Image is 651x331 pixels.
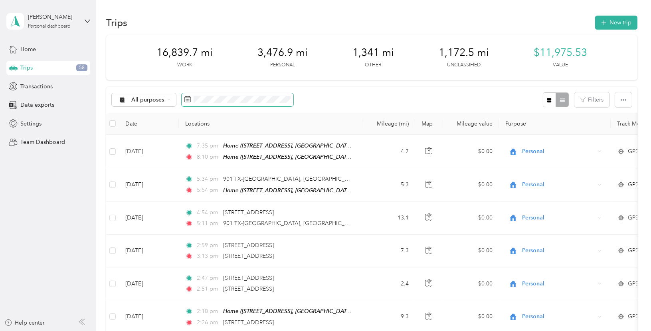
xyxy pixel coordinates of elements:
[28,13,78,21] div: [PERSON_NAME]
[223,142,384,149] span: Home ([STREET_ADDRESS], [GEOGRAPHIC_DATA], [US_STATE])
[197,274,220,283] span: 2:47 pm
[20,101,54,109] span: Data exports
[76,64,87,72] span: 58
[362,113,415,135] th: Mileage (mi)
[197,175,220,183] span: 5:34 pm
[20,45,36,54] span: Home
[606,286,651,331] iframe: Everlance-gr Chat Button Frame
[197,252,220,261] span: 3:13 pm
[197,186,220,195] span: 5:54 pm
[574,92,609,107] button: Filters
[20,138,65,146] span: Team Dashboard
[223,275,274,281] span: [STREET_ADDRESS]
[223,242,274,249] span: [STREET_ADDRESS]
[534,46,587,59] span: $11,975.53
[223,319,274,326] span: [STREET_ADDRESS]
[177,62,192,69] p: Work
[197,142,220,150] span: 7:35 pm
[522,213,595,222] span: Personal
[443,267,499,300] td: $0.00
[362,235,415,267] td: 7.3
[439,46,489,59] span: 1,172.5 mi
[197,219,220,228] span: 5:11 pm
[447,62,481,69] p: Unclassified
[197,307,220,316] span: 2:10 pm
[119,113,179,135] th: Date
[443,168,499,201] td: $0.00
[257,46,308,59] span: 3,476.9 mi
[20,82,53,91] span: Transactions
[522,246,595,255] span: Personal
[522,279,595,288] span: Personal
[499,113,611,135] th: Purpose
[443,202,499,235] td: $0.00
[197,153,220,162] span: 8:10 pm
[522,312,595,321] span: Personal
[106,18,127,27] h1: Trips
[362,267,415,300] td: 2.4
[522,180,595,189] span: Personal
[197,285,220,293] span: 2:51 pm
[522,147,595,156] span: Personal
[20,64,33,72] span: Trips
[223,154,384,160] span: Home ([STREET_ADDRESS], [GEOGRAPHIC_DATA], [US_STATE])
[628,180,639,189] span: GPS
[628,213,639,222] span: GPS
[365,62,381,69] p: Other
[270,62,295,69] p: Personal
[443,135,499,168] td: $0.00
[223,187,384,194] span: Home ([STREET_ADDRESS], [GEOGRAPHIC_DATA], [US_STATE])
[119,267,179,300] td: [DATE]
[362,135,415,168] td: 4.7
[362,202,415,235] td: 13.1
[179,113,362,135] th: Locations
[443,235,499,267] td: $0.00
[352,46,394,59] span: 1,341 mi
[415,113,443,135] th: Map
[197,318,220,327] span: 2:26 pm
[223,285,274,292] span: [STREET_ADDRESS]
[223,308,384,315] span: Home ([STREET_ADDRESS], [GEOGRAPHIC_DATA], [US_STATE])
[628,246,639,255] span: GPS
[119,168,179,201] td: [DATE]
[156,46,213,59] span: 16,839.7 mi
[20,120,42,128] span: Settings
[628,147,639,156] span: GPS
[4,319,45,327] button: Help center
[595,16,637,30] button: New trip
[223,220,361,227] span: 901 TX-[GEOGRAPHIC_DATA], [GEOGRAPHIC_DATA]
[443,113,499,135] th: Mileage value
[119,235,179,267] td: [DATE]
[362,168,415,201] td: 5.3
[223,209,274,216] span: [STREET_ADDRESS]
[119,202,179,235] td: [DATE]
[628,279,639,288] span: GPS
[119,135,179,168] td: [DATE]
[197,241,220,250] span: 2:59 pm
[223,253,274,259] span: [STREET_ADDRESS]
[28,24,71,29] div: Personal dashboard
[131,97,164,103] span: All purposes
[197,208,220,217] span: 4:54 pm
[553,62,568,69] p: Value
[223,175,361,182] span: 901 TX-[GEOGRAPHIC_DATA], [GEOGRAPHIC_DATA]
